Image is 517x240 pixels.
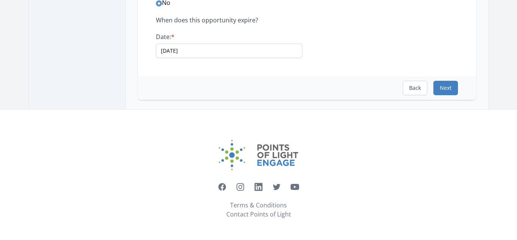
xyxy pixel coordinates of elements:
input: mm/dd/yyyy [156,44,302,58]
input: No [156,0,162,6]
button: Next [433,81,458,95]
a: Contact Points of Light [226,210,291,219]
p: When does this opportunity expire? [156,16,458,24]
label: Date: [156,33,302,41]
button: Back [403,81,427,95]
a: Terms & Conditions [230,201,287,210]
img: Points of Light Engage [219,140,298,170]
